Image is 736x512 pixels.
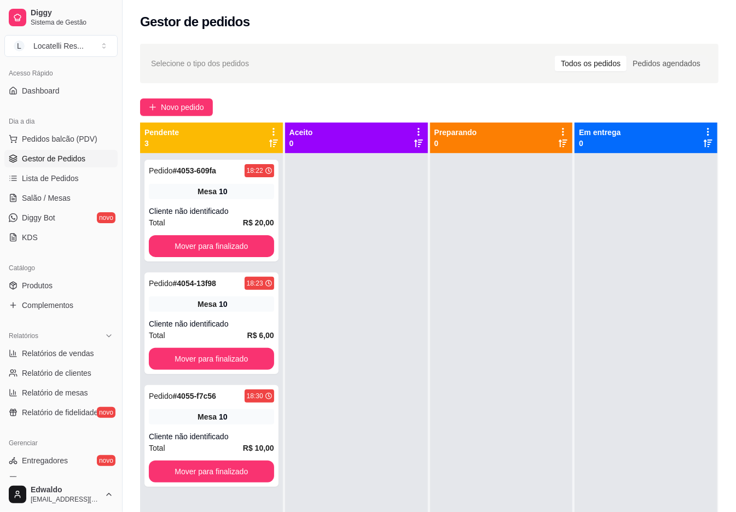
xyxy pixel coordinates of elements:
[149,348,274,370] button: Mover para finalizado
[22,300,73,311] span: Complementos
[173,279,216,288] strong: # 4054-13f98
[198,186,217,197] span: Mesa
[22,407,98,418] span: Relatório de fidelidade
[289,127,313,138] p: Aceito
[31,495,100,504] span: [EMAIL_ADDRESS][DOMAIN_NAME]
[22,133,97,144] span: Pedidos balcão (PDV)
[4,404,118,421] a: Relatório de fidelidadenovo
[149,235,274,257] button: Mover para finalizado
[4,472,118,489] a: Nota Fiscal (NFC-e)
[4,65,118,82] div: Acesso Rápido
[149,431,274,442] div: Cliente não identificado
[22,368,91,379] span: Relatório de clientes
[149,461,274,482] button: Mover para finalizado
[22,232,38,243] span: KDS
[4,82,118,100] a: Dashboard
[4,4,118,31] a: DiggySistema de Gestão
[149,217,165,229] span: Total
[198,411,217,422] span: Mesa
[4,277,118,294] a: Produtos
[22,455,68,466] span: Entregadores
[22,387,88,398] span: Relatório de mesas
[149,166,173,175] span: Pedido
[173,392,216,400] strong: # 4055-f7c56
[4,209,118,226] a: Diggy Botnovo
[4,35,118,57] button: Select a team
[4,364,118,382] a: Relatório de clientes
[14,40,25,51] span: L
[22,348,94,359] span: Relatórios de vendas
[219,299,228,310] div: 10
[579,138,621,149] p: 0
[149,206,274,217] div: Cliente não identificado
[434,138,477,149] p: 0
[4,130,118,148] button: Pedidos balcão (PDV)
[22,153,85,164] span: Gestor de Pedidos
[4,170,118,187] a: Lista de Pedidos
[247,166,263,175] div: 18:22
[4,345,118,362] a: Relatórios de vendas
[4,189,118,207] a: Salão / Mesas
[31,18,113,27] span: Sistema de Gestão
[151,57,249,69] span: Selecione o tipo dos pedidos
[33,40,84,51] div: Locatelli Res ...
[22,475,90,486] span: Nota Fiscal (NFC-e)
[140,98,213,116] button: Novo pedido
[4,434,118,452] div: Gerenciar
[247,392,263,400] div: 18:30
[149,392,173,400] span: Pedido
[434,127,477,138] p: Preparando
[22,85,60,96] span: Dashboard
[4,113,118,130] div: Dia a dia
[555,56,627,71] div: Todos os pedidos
[198,299,217,310] span: Mesa
[149,329,165,341] span: Total
[31,8,113,18] span: Diggy
[31,485,100,495] span: Edwaldo
[149,279,173,288] span: Pedido
[4,229,118,246] a: KDS
[149,442,165,454] span: Total
[4,259,118,277] div: Catálogo
[4,296,118,314] a: Complementos
[579,127,621,138] p: Em entrega
[22,212,55,223] span: Diggy Bot
[627,56,706,71] div: Pedidos agendados
[243,218,274,227] strong: R$ 20,00
[9,331,38,340] span: Relatórios
[22,193,71,203] span: Salão / Mesas
[289,138,313,149] p: 0
[140,13,250,31] h2: Gestor de pedidos
[4,384,118,402] a: Relatório de mesas
[219,186,228,197] div: 10
[4,481,118,508] button: Edwaldo[EMAIL_ADDRESS][DOMAIN_NAME]
[149,103,157,111] span: plus
[144,127,179,138] p: Pendente
[22,280,53,291] span: Produtos
[22,173,79,184] span: Lista de Pedidos
[243,444,274,452] strong: R$ 10,00
[4,452,118,469] a: Entregadoresnovo
[149,318,274,329] div: Cliente não identificado
[247,331,274,340] strong: R$ 6,00
[161,101,204,113] span: Novo pedido
[219,411,228,422] div: 10
[144,138,179,149] p: 3
[247,279,263,288] div: 18:23
[173,166,216,175] strong: # 4053-609fa
[4,150,118,167] a: Gestor de Pedidos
